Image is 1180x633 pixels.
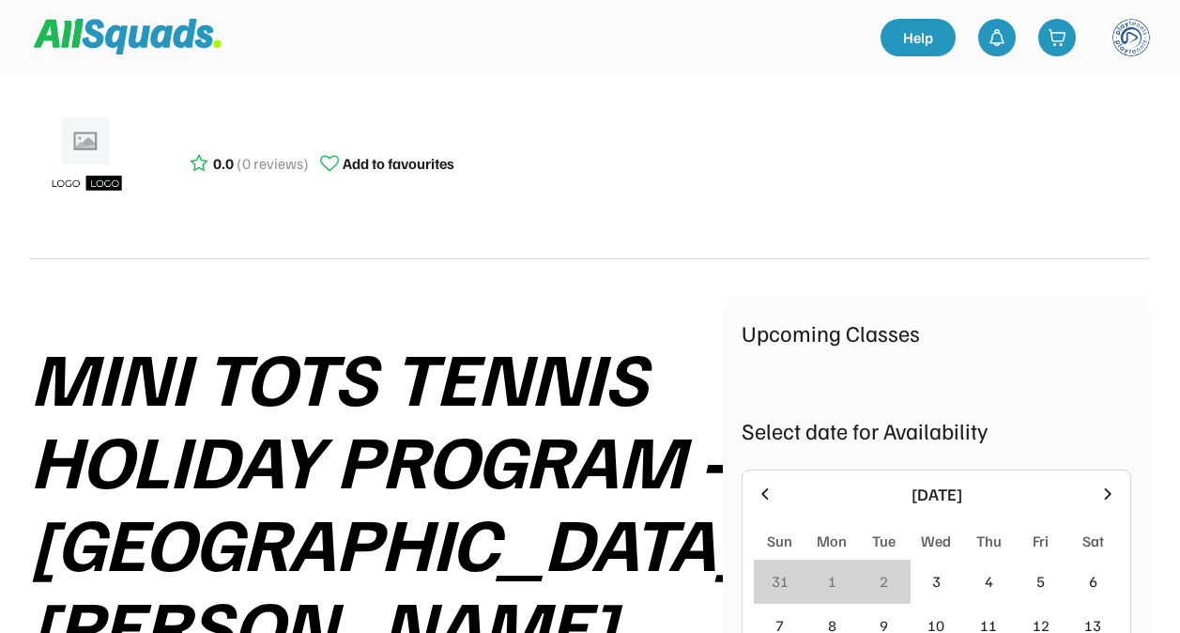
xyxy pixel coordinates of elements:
div: Add to favourites [343,152,454,175]
div: Select date for Availability [742,413,1131,447]
div: Thu [976,530,1002,552]
div: Tue [872,530,896,552]
div: Sat [1082,530,1104,552]
img: shopping-cart-01%20%281%29.svg [1048,28,1066,47]
div: Sun [767,530,792,552]
div: 31 [772,570,789,593]
a: Help [881,19,956,56]
div: 2 [880,570,888,593]
div: 5 [1036,570,1045,593]
img: https%3A%2F%2F94044dc9e5d3b3599ffa5e2d56a015ce.cdn.bubble.io%2Ff1752726485390x954566203362499700%... [1112,19,1150,56]
div: Fri [1033,530,1049,552]
div: [DATE] [786,482,1087,507]
div: 1 [828,570,836,593]
div: 4 [985,570,993,593]
div: 0.0 [213,152,234,175]
div: 6 [1089,570,1097,593]
div: Mon [817,530,847,552]
div: 3 [932,570,941,593]
div: Upcoming Classes [742,316,1131,349]
img: ui-kit-placeholders-product-5_1200x.webp [39,111,133,205]
div: Wed [921,530,951,552]
img: Squad%20Logo.svg [34,19,222,54]
img: bell-03%20%281%29.svg [988,28,1006,47]
div: (0 reviews) [237,152,309,175]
